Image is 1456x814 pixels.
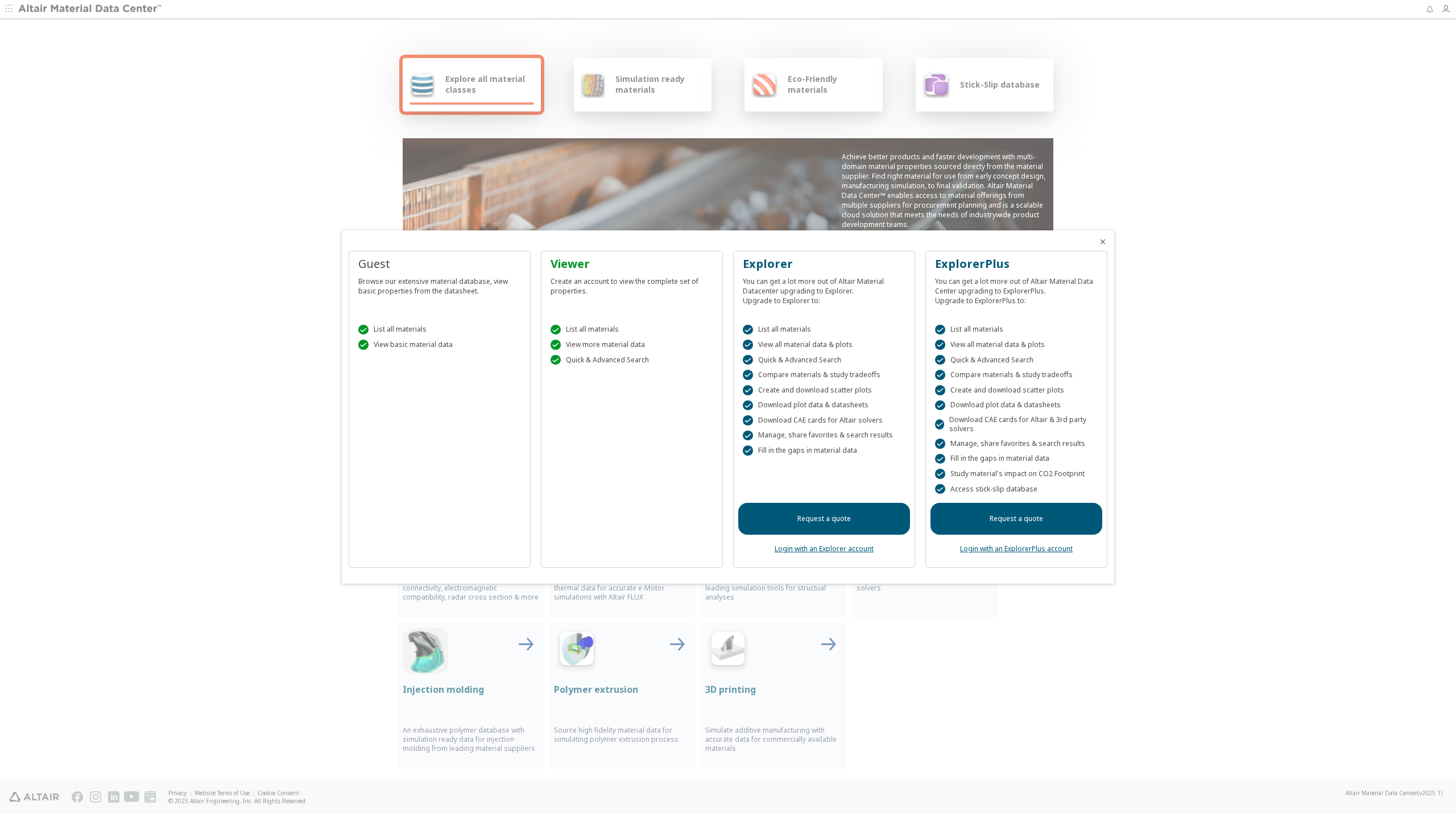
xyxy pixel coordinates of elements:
div: Fill in the gaps in material data [743,445,905,456]
div: List all materials [743,325,905,335]
div:  [935,484,945,494]
div:  [935,454,945,464]
div: Download CAE cards for Altair & 3rd party solvers [935,415,1098,433]
div: Access stick-slip database [935,484,1098,494]
div: Viewer [551,256,713,272]
div: Download plot data & datasheets [935,400,1098,411]
div:  [935,419,944,429]
div: Manage, share favorites & search results [743,431,905,441]
div: Quick & Advanced Search [935,355,1098,365]
a: Request a quote [738,503,910,535]
a: Login with an ExplorerPlus account [960,544,1073,553]
div: List all materials [358,325,521,335]
a: Request a quote [930,503,1102,535]
div: View basic material data [358,340,521,350]
div:  [743,400,753,411]
div: List all materials [551,325,713,335]
div: You can get a lot more out of Altair Material Datacenter upgrading to Explorer. Upgrade to Explor... [743,272,905,305]
div: Download CAE cards for Altair solvers [743,415,905,425]
div:  [358,325,369,335]
div:  [743,370,753,380]
div:  [935,469,945,479]
div: Download plot data & datasheets [743,400,905,411]
div: You can get a lot more out of Altair Material Data Center upgrading to ExplorerPlus. Upgrade to E... [935,272,1098,305]
a: Login with an Explorer account [775,544,874,553]
div: Quick & Advanced Search [743,355,905,365]
div:  [743,385,753,395]
div:  [743,431,753,441]
div:  [551,340,561,350]
div:  [358,340,369,350]
div: Study material's impact on CO2 Footprint [935,469,1098,479]
div: View more material data [551,340,713,350]
div:  [935,385,945,395]
div:  [935,340,945,350]
div: Compare materials & study tradeoffs [743,370,905,380]
div: Fill in the gaps in material data [935,454,1098,464]
div: Create an account to view the complete set of properties. [551,272,713,296]
div: Manage, share favorites & search results [935,439,1098,449]
div: Guest [358,256,521,272]
div:  [935,325,945,335]
div:  [935,439,945,449]
div: Create and download scatter plots [743,385,905,395]
div:  [551,325,561,335]
div:  [935,355,945,365]
div:  [935,370,945,380]
div:  [551,355,561,365]
div:  [935,400,945,411]
div: Explorer [743,256,905,272]
div:  [743,445,753,456]
div: List all materials [935,325,1098,335]
div:  [743,355,753,365]
div:  [743,340,753,350]
div: View all material data & plots [935,340,1098,350]
div: Quick & Advanced Search [551,355,713,365]
div: Browse our extensive material database, view basic properties from the datasheet. [358,272,521,296]
div:  [743,415,753,425]
div: Compare materials & study tradeoffs [935,370,1098,380]
button: Close [1098,237,1107,246]
div: View all material data & plots [743,340,905,350]
div: Create and download scatter plots [935,385,1098,395]
div: ExplorerPlus [935,256,1098,272]
div:  [743,325,753,335]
